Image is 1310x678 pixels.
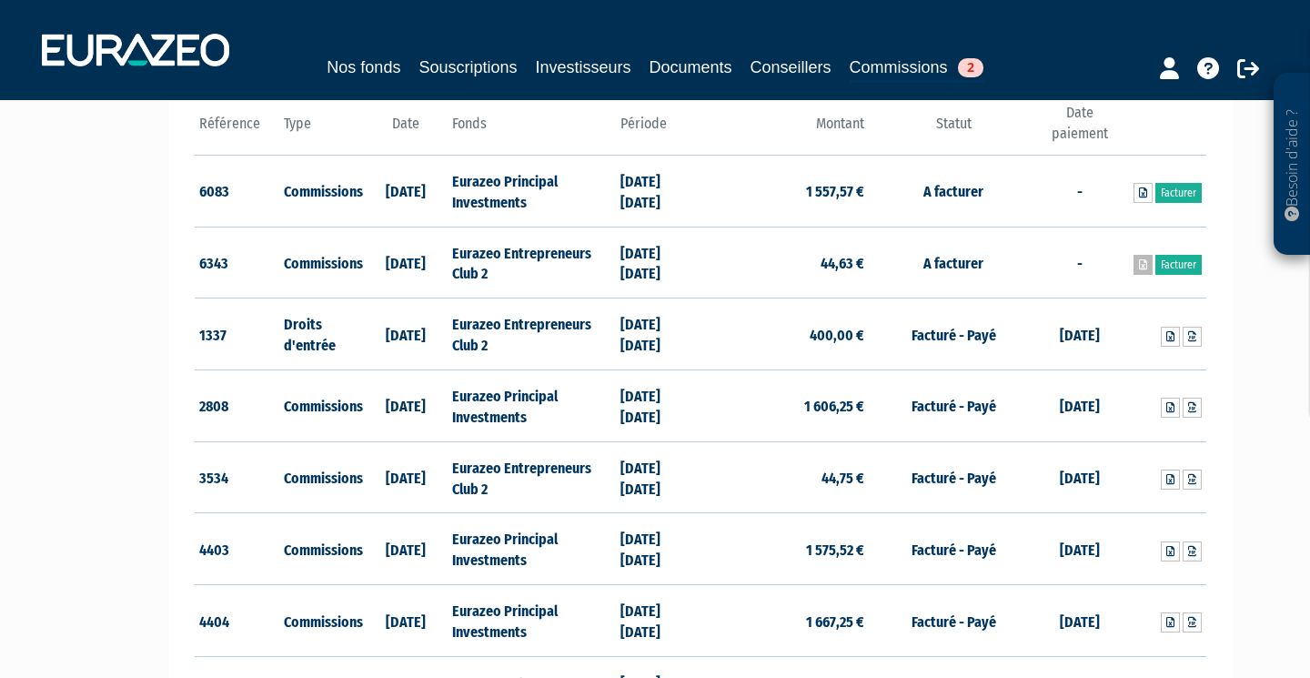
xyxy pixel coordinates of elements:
td: Commissions [279,227,364,299]
a: Facturer [1155,255,1202,275]
td: [DATE] [363,441,448,513]
td: - [1038,227,1123,299]
td: Eurazeo Entrepreneurs Club 2 [448,227,616,299]
td: Commissions [279,585,364,657]
td: 1 557,57 € [700,155,869,227]
td: 4404 [195,585,279,657]
td: [DATE] [363,155,448,227]
td: Droits d'entrée [279,299,364,370]
td: [DATE] [DATE] [616,441,700,513]
a: Nos fonds [327,55,400,80]
td: Eurazeo Entrepreneurs Club 2 [448,299,616,370]
td: [DATE] [DATE] [616,513,700,585]
td: [DATE] [363,227,448,299]
td: Facturé - Payé [869,585,1037,657]
th: Statut [869,103,1037,155]
a: Documents [650,55,732,80]
a: Investisseurs [535,55,630,80]
td: 4403 [195,513,279,585]
td: [DATE] [DATE] [616,299,700,370]
td: Facturé - Payé [869,513,1037,585]
td: 1337 [195,299,279,370]
td: 1 575,52 € [700,513,869,585]
td: [DATE] [363,299,448,370]
a: Souscriptions [418,55,517,80]
td: [DATE] [1038,513,1123,585]
td: Eurazeo Entrepreneurs Club 2 [448,441,616,513]
td: 1 667,25 € [700,585,869,657]
td: Facturé - Payé [869,370,1037,442]
th: Date paiement [1038,103,1123,155]
td: Eurazeo Principal Investments [448,513,616,585]
img: 1732889491-logotype_eurazeo_blanc_rvb.png [42,34,229,66]
a: Conseillers [751,55,831,80]
span: 2 [958,58,983,77]
td: [DATE] [1038,299,1123,370]
p: Besoin d'aide ? [1282,83,1303,247]
td: [DATE] [DATE] [616,155,700,227]
td: [DATE] [DATE] [616,370,700,442]
td: - [1038,155,1123,227]
td: [DATE] [DATE] [616,585,700,657]
td: [DATE] [363,585,448,657]
td: 3534 [195,441,279,513]
td: [DATE] [1038,441,1123,513]
td: Facturé - Payé [869,299,1037,370]
th: Date [363,103,448,155]
td: [DATE] [DATE] [616,227,700,299]
td: [DATE] [1038,370,1123,442]
td: Eurazeo Principal Investments [448,155,616,227]
a: Facturer [1155,183,1202,203]
th: Période [616,103,700,155]
td: 6083 [195,155,279,227]
td: A facturer [869,155,1037,227]
td: 2808 [195,370,279,442]
th: Montant [700,103,869,155]
td: A facturer [869,227,1037,299]
td: 44,75 € [700,441,869,513]
td: Commissions [279,513,364,585]
th: Fonds [448,103,616,155]
td: 44,63 € [700,227,869,299]
td: 400,00 € [700,299,869,370]
td: [DATE] [363,370,448,442]
th: Type [279,103,364,155]
td: Eurazeo Principal Investments [448,585,616,657]
td: Eurazeo Principal Investments [448,370,616,442]
td: 1 606,25 € [700,370,869,442]
td: Commissions [279,370,364,442]
td: Commissions [279,441,364,513]
td: [DATE] [1038,585,1123,657]
td: Commissions [279,155,364,227]
td: [DATE] [363,513,448,585]
td: 6343 [195,227,279,299]
td: Facturé - Payé [869,441,1037,513]
a: Commissions2 [850,55,983,83]
th: Référence [195,103,279,155]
